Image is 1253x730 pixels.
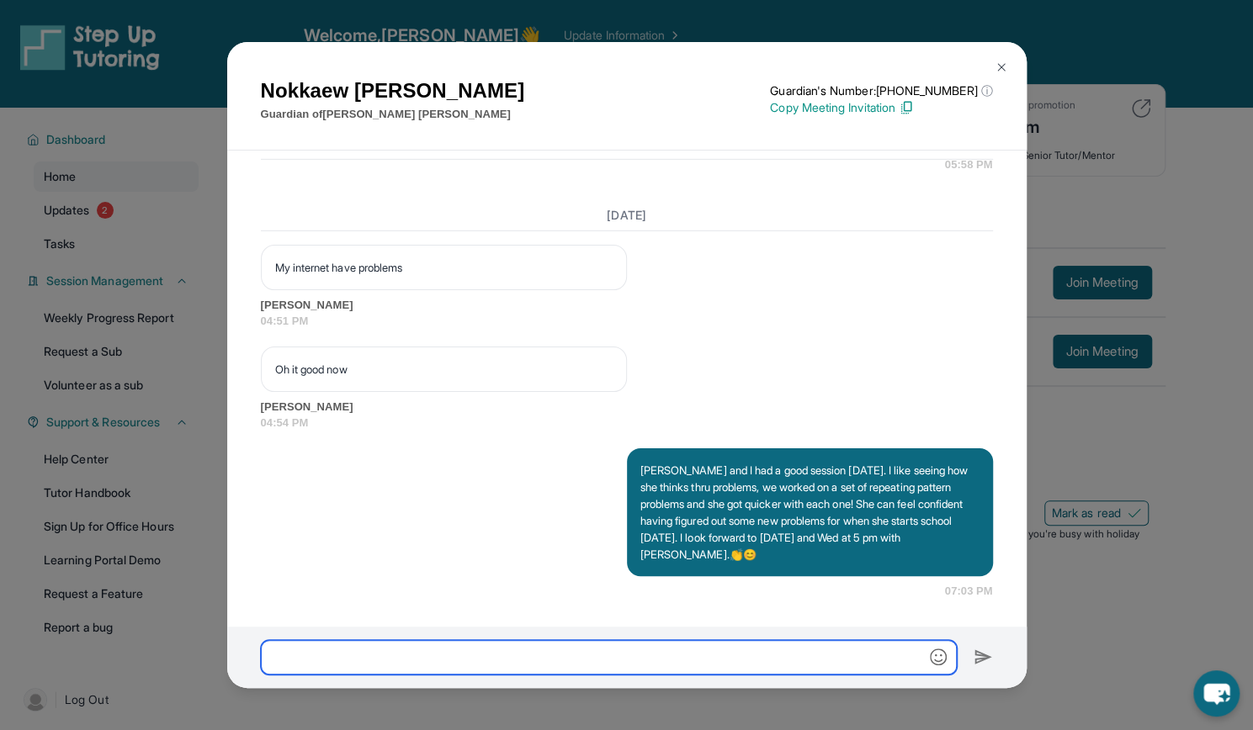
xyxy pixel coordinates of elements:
span: 05:58 PM [945,156,993,173]
span: ⓘ [980,82,992,99]
span: 04:51 PM [261,313,993,330]
img: Emoji [930,648,947,665]
p: Oh it good now [275,361,613,378]
h1: Nokkaew [PERSON_NAME] [261,76,525,106]
span: 04:54 PM [261,415,993,431]
span: [PERSON_NAME] [261,297,993,314]
button: chat-button [1193,670,1240,717]
p: Copy Meeting Invitation [770,99,992,116]
img: Send icon [974,647,993,667]
img: Copy Icon [899,100,914,115]
p: Guardian of [PERSON_NAME] [PERSON_NAME] [261,106,525,123]
span: [PERSON_NAME] [261,399,993,415]
p: [PERSON_NAME] and I had a good session [DATE]. I like seeing how she thinks thru problems, we wor... [640,462,980,563]
p: My internet have problems [275,259,613,276]
span: 07:03 PM [945,583,993,600]
h3: [DATE] [261,207,993,224]
img: Close Icon [995,61,1008,74]
p: Guardian's Number: [PHONE_NUMBER] [770,82,992,99]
